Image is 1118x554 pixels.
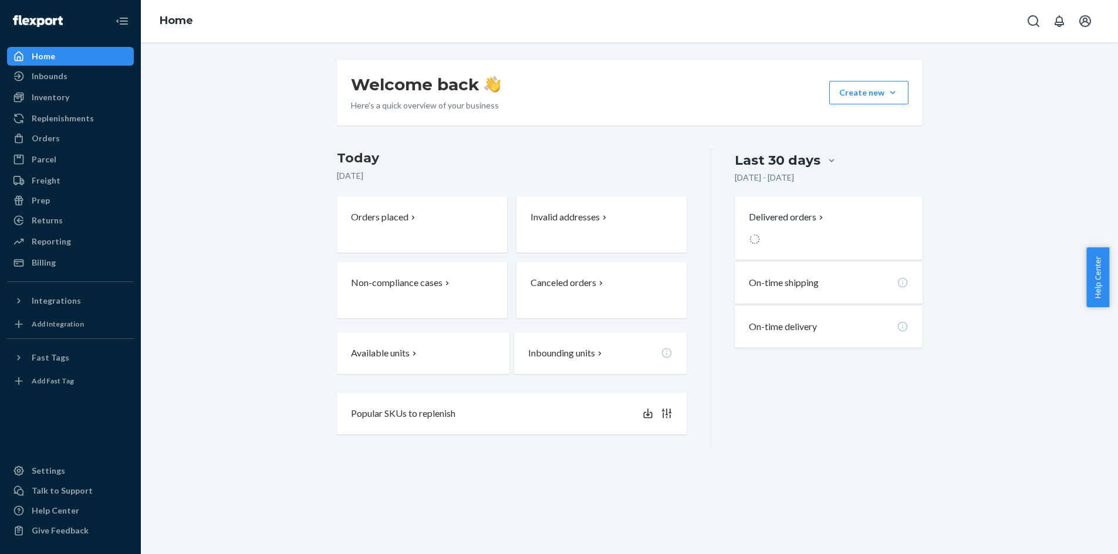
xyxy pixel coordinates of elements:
[7,67,134,86] a: Inbounds
[32,257,56,268] div: Billing
[829,81,908,104] button: Create new
[1086,247,1109,307] button: Help Center
[351,100,501,111] p: Here’s a quick overview of your business
[7,372,134,390] a: Add Fast Tag
[7,88,134,107] a: Inventory
[337,149,687,168] h3: Today
[531,276,596,290] p: Canceled orders
[160,14,193,27] a: Home
[7,191,134,210] a: Prep
[7,109,134,128] a: Replenishments
[7,47,134,66] a: Home
[32,91,69,103] div: Inventory
[516,262,687,318] button: Canceled orders
[7,211,134,230] a: Returns
[32,113,94,124] div: Replenishments
[735,151,820,169] div: Last 30 days
[531,210,600,224] p: Invalid addresses
[32,319,84,329] div: Add Integration
[337,332,509,374] button: Available units
[32,70,67,82] div: Inbounds
[7,461,134,480] a: Settings
[7,150,134,169] a: Parcel
[749,276,819,290] p: On-time shipping
[351,346,410,360] p: Available units
[484,76,501,93] img: hand-wave emoji
[351,74,501,95] h1: Welcome back
[110,9,134,33] button: Close Navigation
[7,291,134,310] button: Integrations
[13,15,63,27] img: Flexport logo
[7,501,134,520] a: Help Center
[32,485,93,497] div: Talk to Support
[32,50,55,62] div: Home
[32,132,60,144] div: Orders
[337,196,507,253] button: Orders placed
[351,276,443,290] p: Non-compliance cases
[514,332,687,374] button: Inbounding units
[7,315,134,334] a: Add Integration
[7,129,134,148] a: Orders
[32,236,71,247] div: Reporting
[1022,9,1045,33] button: Open Search Box
[32,154,56,165] div: Parcel
[735,172,794,183] p: [DATE] - [DATE]
[7,171,134,190] a: Freight
[528,346,595,360] p: Inbounding units
[337,170,687,182] p: [DATE]
[32,376,74,386] div: Add Fast Tag
[7,348,134,367] button: Fast Tags
[32,505,79,516] div: Help Center
[1048,9,1071,33] button: Open notifications
[351,407,455,420] p: Popular SKUs to replenish
[7,232,134,251] a: Reporting
[749,320,817,334] p: On-time delivery
[32,465,65,477] div: Settings
[516,196,687,253] button: Invalid addresses
[337,262,507,318] button: Non-compliance cases
[749,210,826,224] button: Delivered orders
[32,175,60,186] div: Freight
[32,195,50,206] div: Prep
[32,525,89,536] div: Give Feedback
[32,352,69,363] div: Fast Tags
[7,521,134,540] button: Give Feedback
[351,210,408,224] p: Orders placed
[32,295,81,307] div: Integrations
[1073,9,1097,33] button: Open account menu
[7,481,134,500] button: Talk to Support
[32,215,63,226] div: Returns
[150,4,202,38] ol: breadcrumbs
[7,253,134,272] a: Billing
